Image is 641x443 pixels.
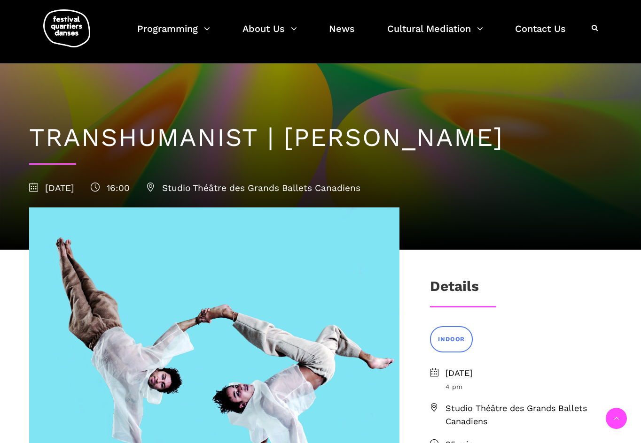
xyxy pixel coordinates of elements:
span: INDOOR [438,335,465,344]
a: News [329,21,355,48]
span: 4 pm [446,382,612,392]
a: INDOOR [430,326,473,352]
a: Contact Us [515,21,566,48]
span: 16:00 [91,183,130,193]
h3: Details [430,278,479,301]
a: Programming [137,21,210,48]
span: [DATE] [29,183,74,193]
a: Cultural Mediation [387,21,483,48]
img: logo-fqd-med [43,9,90,47]
span: Studio Théâtre des Grands Ballets Canadiens [146,183,360,193]
a: About Us [242,21,297,48]
span: Studio Théâtre des Grands Ballets Canadiens [446,402,612,429]
span: [DATE] [446,367,612,380]
h1: TRANSHUMANIST | [PERSON_NAME] [29,122,612,153]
